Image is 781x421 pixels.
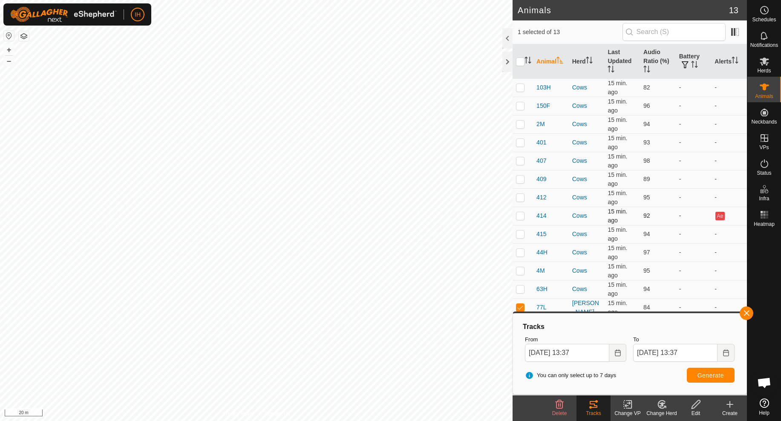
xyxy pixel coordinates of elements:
td: - [711,243,747,262]
td: - [676,280,712,298]
span: 97 [643,249,650,256]
td: - [676,78,712,97]
td: - [676,115,712,133]
input: Search (S) [622,23,726,41]
button: Choose Date [609,344,626,362]
img: Gallagher Logo [10,7,117,22]
span: 93 [643,139,650,146]
p-sorticon: Activate to sort [586,58,593,65]
button: – [4,56,14,66]
div: Cows [572,138,601,147]
span: VPs [759,145,769,150]
p-sorticon: Activate to sort [691,62,698,69]
span: 82 [643,84,650,91]
span: 94 [643,285,650,292]
td: - [711,262,747,280]
span: Sep 7, 2025, 1:22 PM [608,190,627,205]
span: Sep 7, 2025, 1:21 PM [608,80,627,95]
div: Cows [572,101,601,110]
td: - [676,298,712,317]
td: - [711,97,747,115]
span: Neckbands [751,119,777,124]
span: Help [759,410,769,415]
span: 84 [643,304,650,311]
td: - [676,97,712,115]
span: 44H [536,248,548,257]
span: 150F [536,101,550,110]
label: To [633,335,735,344]
a: Help [747,395,781,419]
div: Cows [572,248,601,257]
div: Cows [572,156,601,165]
span: Status [757,170,771,176]
div: Cows [572,193,601,202]
th: Audio Ratio (%) [640,44,676,79]
td: - [711,115,747,133]
div: [PERSON_NAME] [572,299,601,317]
button: Ae [715,212,725,220]
span: 103H [536,83,550,92]
div: Tracks [522,322,738,332]
button: Generate [687,368,735,383]
span: Sep 7, 2025, 1:21 PM [608,135,627,150]
button: + [4,45,14,55]
span: Delete [552,410,567,416]
th: Alerts [711,44,747,79]
button: Reset Map [4,31,14,41]
td: - [711,170,747,188]
td: - [676,133,712,152]
div: Change VP [611,409,645,417]
span: Sep 7, 2025, 1:21 PM [608,98,627,114]
span: Schedules [752,17,776,22]
span: Sep 7, 2025, 1:21 PM [608,226,627,242]
th: Battery [676,44,712,79]
span: 414 [536,211,546,220]
span: Animals [755,94,773,99]
div: Cows [572,266,601,275]
span: Sep 7, 2025, 1:21 PM [608,171,627,187]
span: 89 [643,176,650,182]
span: 94 [643,231,650,237]
div: Cows [572,175,601,184]
div: Tracks [576,409,611,417]
div: Edit [679,409,713,417]
span: Sep 7, 2025, 1:21 PM [608,263,627,279]
span: Sep 7, 2025, 1:21 PM [608,245,627,260]
a: Privacy Policy [223,410,255,418]
p-sorticon: Activate to sort [556,58,563,65]
td: - [711,298,747,317]
td: - [711,133,747,152]
td: - [711,78,747,97]
span: 95 [643,194,650,201]
td: - [676,188,712,207]
p-sorticon: Activate to sort [525,58,531,65]
button: Map Layers [19,31,29,41]
td: - [676,243,712,262]
span: 1 selected of 13 [518,28,622,37]
td: - [711,225,747,243]
div: Cows [572,120,601,129]
td: - [676,170,712,188]
p-sorticon: Activate to sort [732,58,738,65]
span: You can only select up to 7 days [525,371,616,380]
span: Sep 7, 2025, 1:21 PM [608,153,627,169]
td: - [711,280,747,298]
label: From [525,335,626,344]
span: Generate [697,372,724,379]
p-sorticon: Activate to sort [643,67,650,74]
span: 13 [729,4,738,17]
button: Choose Date [718,344,735,362]
th: Herd [569,44,605,79]
span: Sep 7, 2025, 1:21 PM [608,281,627,297]
span: 63H [536,285,548,294]
span: 94 [643,121,650,127]
div: Cows [572,211,601,220]
p-sorticon: Activate to sort [608,67,614,74]
span: 77L [536,303,546,312]
span: Sep 7, 2025, 1:21 PM [608,116,627,132]
span: 98 [643,157,650,164]
span: Notifications [750,43,778,48]
span: IH [135,10,141,19]
td: - [676,225,712,243]
span: Sep 7, 2025, 1:21 PM [608,208,627,224]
